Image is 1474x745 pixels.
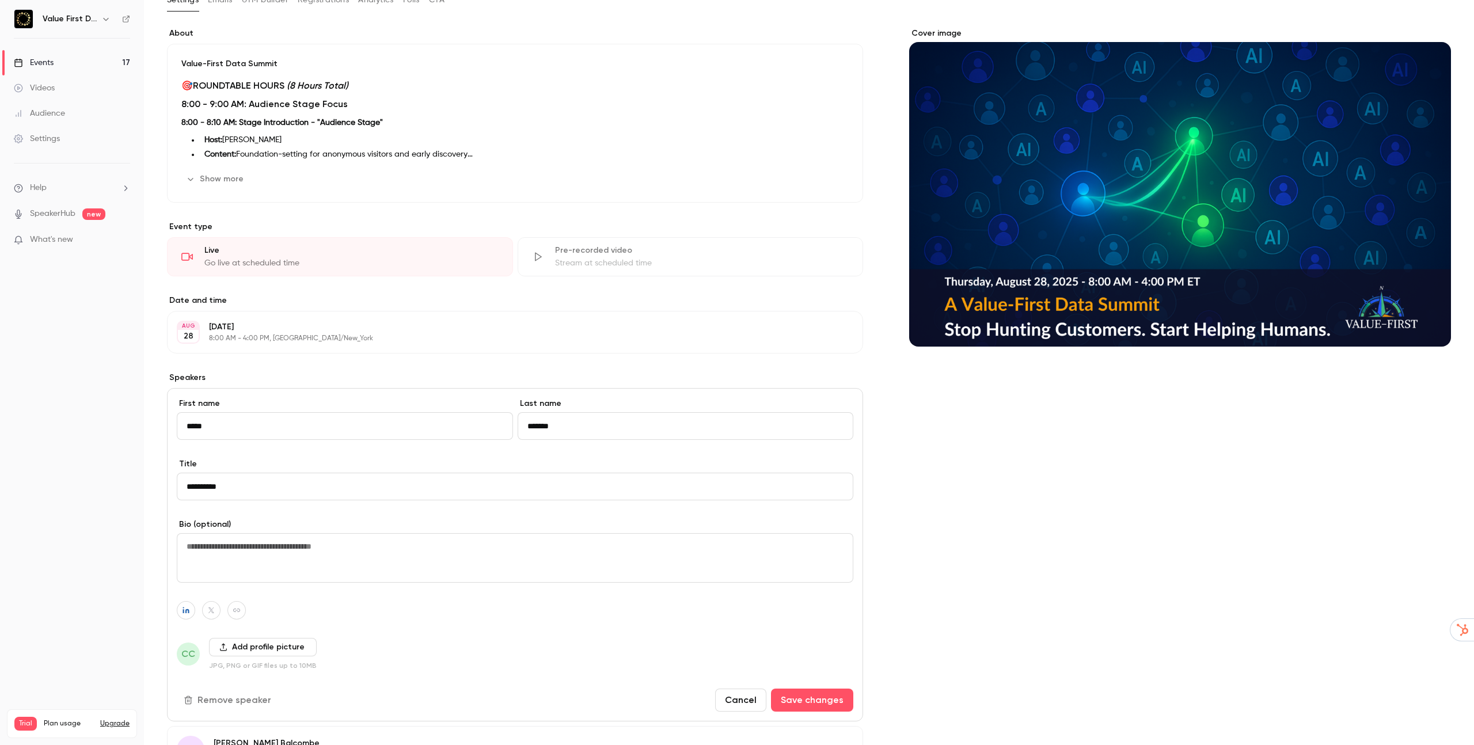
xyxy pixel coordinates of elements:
strong: Host: [204,136,222,144]
div: LiveGo live at scheduled time [167,237,513,276]
span: What's new [30,234,73,246]
div: Audience [14,108,65,119]
label: Cover image [909,28,1451,39]
section: Cover image [909,28,1451,347]
div: Events [14,57,54,69]
span: CC [181,647,195,661]
label: Speakers [167,372,863,383]
div: Pre-recorded videoStream at scheduled time [518,237,864,276]
label: Bio (optional) [177,519,853,530]
label: Last name [518,398,854,409]
em: (8 Hours Total) [287,80,348,91]
h6: Value First Data Summit [43,13,97,25]
li: [PERSON_NAME] [200,134,849,146]
strong: 8:00 - 8:10 AM: Stage Introduction - "Audience Stage" [181,119,383,127]
button: Add profile picture [209,638,317,656]
p: JPG, PNG or GIF files up to 10MB [209,661,317,670]
span: Plan usage [44,719,93,728]
div: Pre-recorded video [555,245,849,256]
button: Cancel [715,689,766,712]
button: Remove speaker [177,689,280,712]
span: new [82,208,105,220]
button: Save changes [771,689,853,712]
button: Show more [181,170,250,188]
p: 8:00 AM - 4:00 PM, [GEOGRAPHIC_DATA]/New_York [209,334,802,343]
strong: Content: [204,150,236,158]
span: Help [30,182,47,194]
a: SpeakerHub [30,208,75,220]
strong: 8:00 - 9:00 AM: Audience Stage Focus [181,98,348,109]
div: AUG [178,322,199,330]
p: [DATE] [209,321,802,333]
div: Settings [14,133,60,145]
label: Date and time [167,295,863,306]
p: Event type [167,221,863,233]
strong: ROUNDTABLE HOURS [193,80,284,91]
label: First name [177,398,513,409]
label: About [167,28,863,39]
div: Go live at scheduled time [204,257,499,269]
p: 28 [184,330,193,342]
div: Live [204,245,499,256]
span: Trial [14,717,37,731]
div: Stream at scheduled time [555,257,849,269]
p: Value-First Data Summit [181,58,849,70]
div: Videos [14,82,55,94]
label: Title [177,458,853,470]
h2: 🎯 [181,79,849,93]
iframe: Noticeable Trigger [116,235,130,245]
li: Foundation-setting for anonymous visitors and early discovery [200,149,849,161]
img: Value First Data Summit [14,10,33,28]
button: Upgrade [100,719,130,728]
li: help-dropdown-opener [14,182,130,194]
